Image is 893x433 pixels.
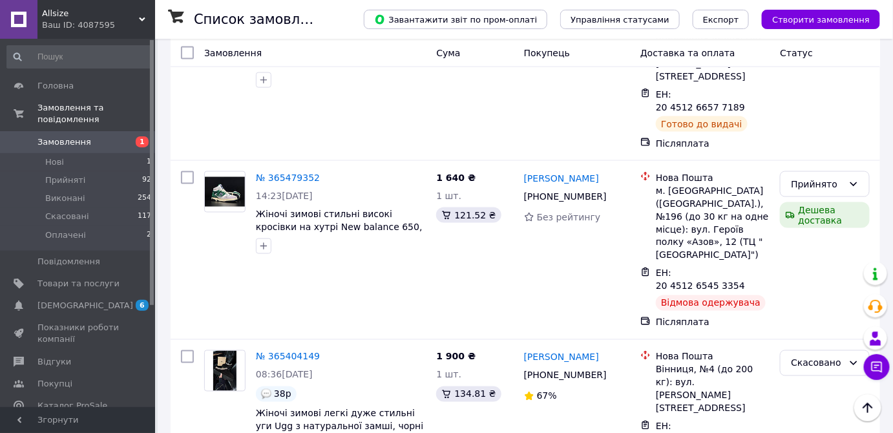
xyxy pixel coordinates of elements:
[791,177,843,191] div: Прийнято
[37,80,74,92] span: Головна
[436,207,501,223] div: 121.52 ₴
[204,171,246,213] a: Фото товару
[256,173,320,183] a: № 365479352
[436,48,460,58] span: Cума
[524,48,570,58] span: Покупець
[42,19,155,31] div: Ваш ID: 4087595
[640,48,735,58] span: Доставка та оплата
[37,136,91,148] span: Замовлення
[656,363,770,415] div: Вінниця, №4 (до 200 кг): вул. [PERSON_NAME][STREET_ADDRESS]
[45,193,85,204] span: Виконані
[274,389,291,399] span: 38р
[138,211,151,222] span: 117
[656,171,770,184] div: Нова Пошта
[780,202,870,228] div: Дешева доставка
[521,366,609,385] div: [PHONE_NUMBER]
[37,300,133,312] span: [DEMOGRAPHIC_DATA]
[537,391,557,401] span: 67%
[791,356,843,370] div: Скасовано
[256,191,313,201] span: 14:23[DATE]
[213,351,236,391] img: Фото товару
[37,322,120,345] span: Показники роботи компанії
[42,8,139,19] span: Allsize
[436,386,501,402] div: 134.81 ₴
[45,174,85,186] span: Прийняті
[37,256,100,268] span: Повідомлення
[854,394,881,421] button: Наверх
[864,354,890,380] button: Чат з покупцем
[656,268,745,291] span: ЕН: 20 4512 6545 3354
[194,12,325,27] h1: Список замовлень
[524,351,599,364] a: [PERSON_NAME]
[256,370,313,380] span: 08:36[DATE]
[261,389,271,399] img: :speech_balloon:
[571,15,669,25] span: Управління статусами
[656,316,770,329] div: Післяплата
[256,209,423,245] a: Жіночі зимові стильні високі кросівки на хутрі New balance 650, прошиті теплі тільки 37 розмір 37
[374,14,537,25] span: Завантажити звіт по пром-оплаті
[256,352,320,362] a: № 365404149
[703,15,739,25] span: Експорт
[521,187,609,206] div: [PHONE_NUMBER]
[693,10,750,29] button: Експорт
[762,10,880,29] button: Створити замовлення
[537,212,601,222] span: Без рейтингу
[147,156,151,168] span: 1
[37,378,72,390] span: Покупці
[45,211,89,222] span: Скасовані
[772,15,870,25] span: Створити замовлення
[205,177,245,207] img: Фото товару
[136,136,149,147] span: 1
[749,14,880,24] a: Створити замовлення
[147,229,151,241] span: 2
[37,400,107,412] span: Каталог ProSale
[436,191,461,201] span: 1 шт.
[780,48,813,58] span: Статус
[142,174,151,186] span: 92
[524,172,599,185] a: [PERSON_NAME]
[37,102,155,125] span: Замовлення та повідомлення
[136,300,149,311] span: 6
[364,10,547,29] button: Завантажити звіт по пром-оплаті
[6,45,152,69] input: Пошук
[436,173,476,183] span: 1 640 ₴
[45,156,64,168] span: Нові
[656,116,748,132] div: Готово до видачі
[37,278,120,290] span: Товари та послуги
[204,350,246,392] a: Фото товару
[37,356,71,368] span: Відгуки
[436,352,476,362] span: 1 900 ₴
[204,48,262,58] span: Замовлення
[560,10,680,29] button: Управління статусами
[656,137,770,150] div: Післяплата
[656,184,770,262] div: м. [GEOGRAPHIC_DATA] ([GEOGRAPHIC_DATA].), №196 (до 30 кг на одне місце): вул. Героїв полку «Азов...
[138,193,151,204] span: 254
[436,370,461,380] span: 1 шт.
[656,89,745,112] span: ЕН: 20 4512 6657 7189
[45,229,86,241] span: Оплачені
[656,295,766,311] div: Відмова одержувача
[656,350,770,363] div: Нова Пошта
